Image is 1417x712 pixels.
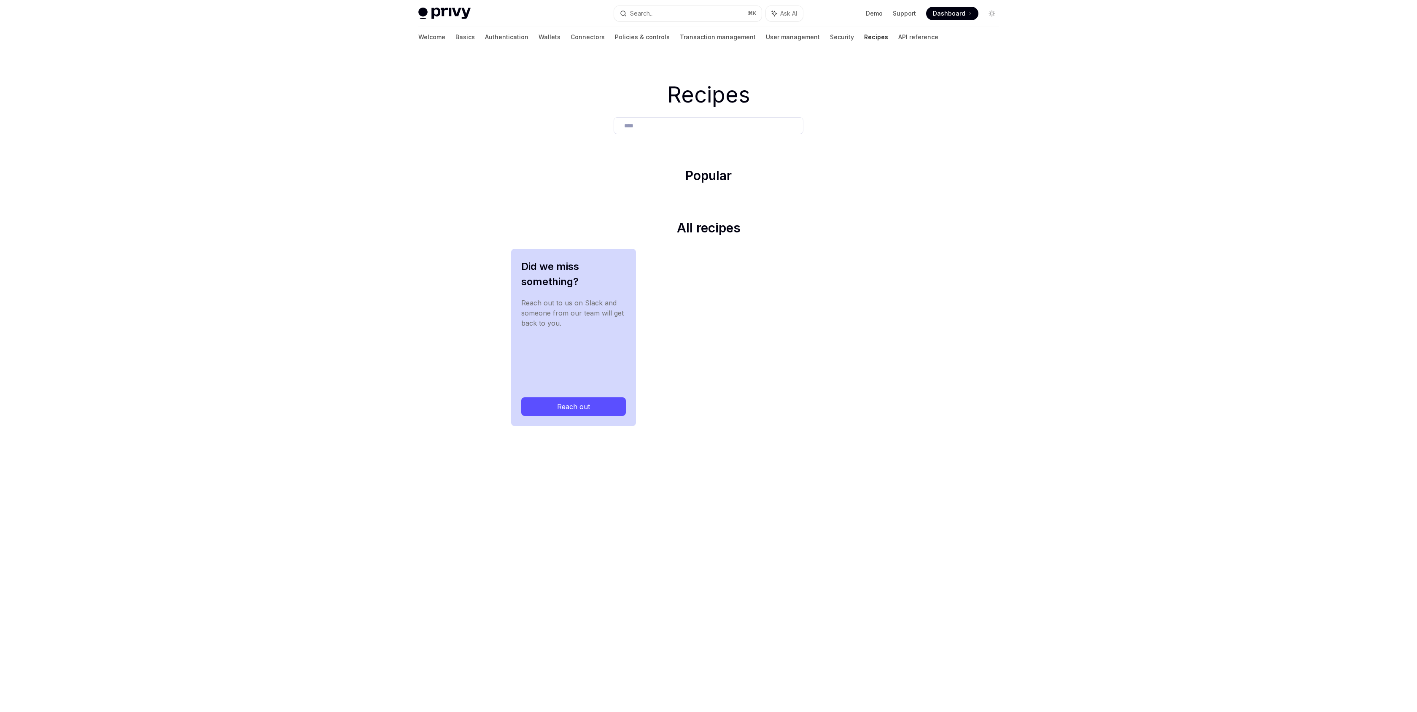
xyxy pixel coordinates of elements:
[455,27,475,47] a: Basics
[418,27,445,47] a: Welcome
[985,7,999,20] button: Toggle dark mode
[766,27,820,47] a: User management
[864,27,888,47] a: Recipes
[511,220,906,239] h2: All recipes
[418,8,471,19] img: light logo
[615,27,670,47] a: Policies & controls
[830,27,854,47] a: Security
[680,27,756,47] a: Transaction management
[521,259,626,289] h2: Did we miss something?
[926,7,978,20] a: Dashboard
[898,27,938,47] a: API reference
[571,27,605,47] a: Connectors
[630,8,654,19] div: Search...
[893,9,916,18] a: Support
[521,298,626,384] div: Reach out to us on Slack and someone from our team will get back to you.
[933,9,965,18] span: Dashboard
[748,10,757,17] span: ⌘ K
[766,6,803,21] button: Ask AI
[485,27,528,47] a: Authentication
[780,9,797,18] span: Ask AI
[511,168,906,186] h2: Popular
[866,9,883,18] a: Demo
[539,27,560,47] a: Wallets
[521,397,626,416] a: Reach out
[614,6,762,21] button: Search...⌘K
